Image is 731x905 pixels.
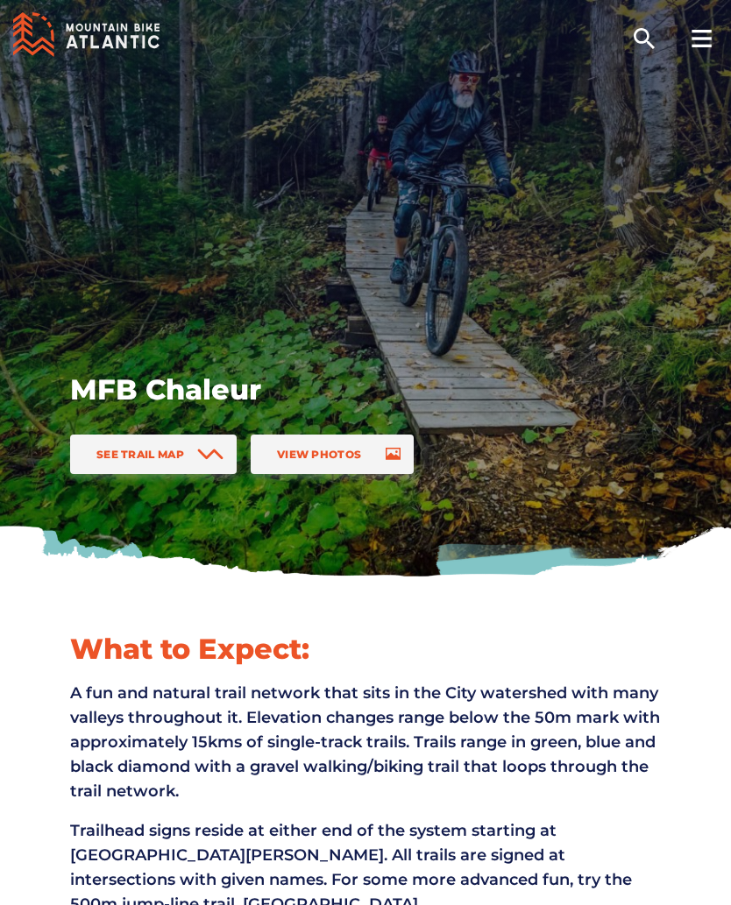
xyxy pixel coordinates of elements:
[70,435,237,474] a: See Trail Map
[70,371,649,408] h1: MFB Chaleur
[277,448,361,461] span: View Photos
[630,25,658,53] ion-icon: search
[96,448,184,461] span: See Trail Map
[70,631,661,668] h1: What to Expect:
[251,435,414,474] a: View Photos
[70,681,661,803] p: A fun and natural trail network that sits in the City watershed with many valleys throughout it. ...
